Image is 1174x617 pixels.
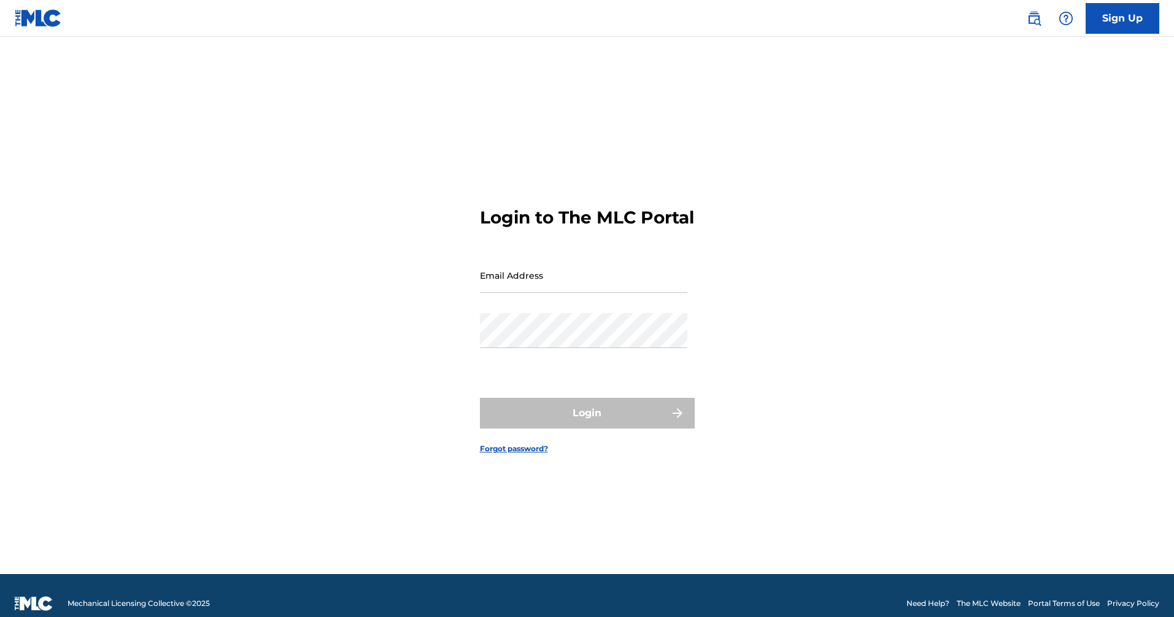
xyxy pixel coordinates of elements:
img: search [1027,11,1041,26]
a: Public Search [1022,6,1046,31]
a: The MLC Website [957,598,1021,609]
img: help [1059,11,1073,26]
img: MLC Logo [15,9,62,27]
a: Portal Terms of Use [1028,598,1100,609]
h3: Login to The MLC Portal [480,207,694,228]
a: Need Help? [906,598,949,609]
a: Forgot password? [480,443,548,454]
iframe: Chat Widget [1113,558,1174,617]
span: Mechanical Licensing Collective © 2025 [68,598,210,609]
img: logo [15,596,53,611]
a: Privacy Policy [1107,598,1159,609]
a: Sign Up [1086,3,1159,34]
div: Help [1054,6,1078,31]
